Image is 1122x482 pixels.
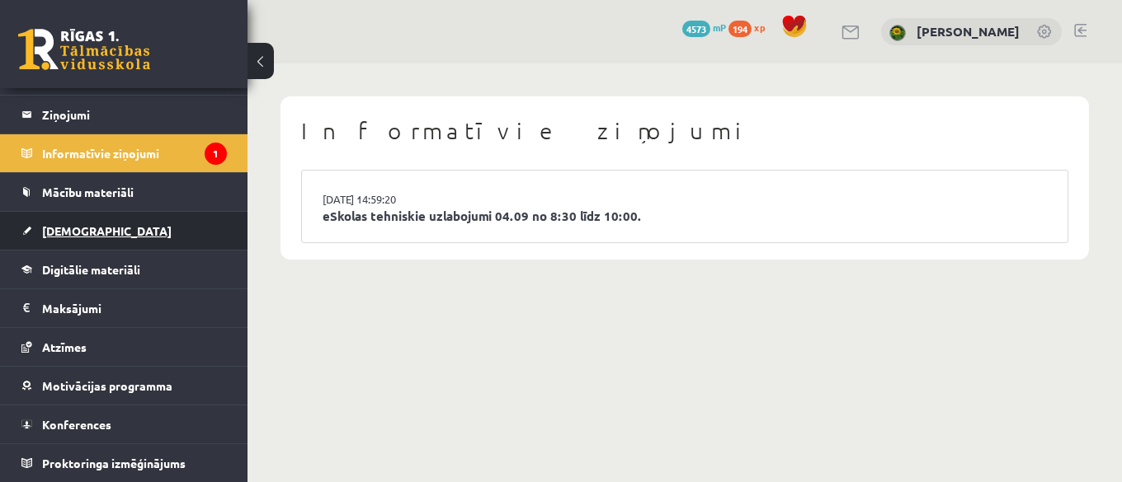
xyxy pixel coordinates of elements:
a: eSkolas tehniskie uzlabojumi 04.09 no 8:30 līdz 10:00. [323,207,1047,226]
span: Konferences [42,417,111,432]
a: Konferences [21,405,227,443]
i: 1 [205,143,227,165]
a: [DEMOGRAPHIC_DATA] [21,212,227,250]
a: Atzīmes [21,328,227,366]
span: 194 [728,21,752,37]
a: Rīgas 1. Tālmācības vidusskola [18,29,150,70]
a: Mācību materiāli [21,173,227,211]
a: Maksājumi [21,289,227,327]
span: Motivācijas programma [42,378,172,393]
a: Proktoringa izmēģinājums [21,444,227,482]
legend: Ziņojumi [42,96,227,133]
h1: Informatīvie ziņojumi [301,117,1068,145]
legend: Informatīvie ziņojumi [42,134,227,172]
span: Atzīmes [42,339,87,354]
span: mP [713,21,726,34]
legend: Maksājumi [42,289,227,327]
span: Mācību materiāli [42,185,134,199]
span: [DEMOGRAPHIC_DATA] [42,223,172,238]
span: 4573 [682,21,710,37]
a: Digitālie materiāli [21,250,227,288]
a: Informatīvie ziņojumi1 [21,134,227,172]
span: Proktoringa izmēģinājums [42,456,186,470]
a: [PERSON_NAME] [917,23,1020,40]
a: [DATE] 14:59:20 [323,191,446,208]
a: 194 xp [728,21,773,34]
span: xp [754,21,765,34]
a: Ziņojumi [21,96,227,133]
a: Motivācijas programma [21,367,227,405]
img: Krists Ozols [889,25,906,41]
a: 4573 mP [682,21,726,34]
span: Digitālie materiāli [42,262,140,277]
